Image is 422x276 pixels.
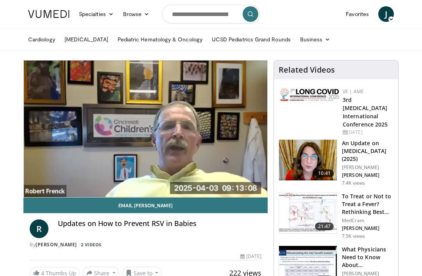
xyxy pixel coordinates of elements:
[315,169,334,177] span: 10:41
[343,129,392,136] div: [DATE]
[342,172,393,178] p: [PERSON_NAME]
[240,253,261,260] div: [DATE]
[343,88,364,95] a: VE | AME
[342,139,393,163] h3: An Update on [MEDICAL_DATA] (2025)
[378,6,394,22] a: J
[60,32,113,47] a: [MEDICAL_DATA]
[30,241,261,248] div: By
[74,6,118,22] a: Specialties
[280,88,339,101] img: a2792a71-925c-4fc2-b8ef-8d1b21aec2f7.png.150x105_q85_autocrop_double_scale_upscale_version-0.2.jpg
[207,32,295,47] a: UCSD Pediatrics Grand Rounds
[342,192,393,216] h3: To Treat or Not to Treat a Fever? Rethinking Best Practices for [MEDICAL_DATA] …
[113,32,207,47] a: Pediatric Hematology & Oncology
[78,242,104,248] a: 2 Videos
[342,225,393,231] p: [PERSON_NAME]
[118,6,154,22] a: Browse
[162,5,260,23] input: Search topics, interventions
[23,32,60,47] a: Cardiology
[36,241,77,248] a: [PERSON_NAME]
[24,61,267,197] video-js: Video Player
[315,223,334,230] span: 21:47
[295,32,335,47] a: Business
[279,140,337,180] img: 48af3e72-e66e-47da-b79f-f02e7cc46b9b.png.150x105_q85_crop-smart_upscale.png
[23,198,268,213] a: Email [PERSON_NAME]
[279,193,337,233] img: 17417671-29c8-401a-9d06-236fa126b08d.150x105_q85_crop-smart_upscale.jpg
[342,164,393,171] p: [PERSON_NAME]
[342,217,393,224] p: MedCram
[342,180,365,186] p: 7.4K views
[279,139,393,186] a: 10:41 An Update on [MEDICAL_DATA] (2025) [PERSON_NAME] [PERSON_NAME] 7.4K views
[58,219,261,228] h4: Updates on How to Prevent RSV in Babies
[28,10,70,18] img: VuMedi Logo
[279,192,393,239] a: 21:47 To Treat or Not to Treat a Fever? Rethinking Best Practices for [MEDICAL_DATA] … MedCram [P...
[279,65,335,75] h4: Related Videos
[343,96,388,128] a: 3rd [MEDICAL_DATA] International Conference 2025
[341,6,374,22] a: Favorites
[342,246,393,269] h3: What Physicians Need to Know About [MEDICAL_DATA], [MEDICAL_DATA], and RSV?
[342,233,365,239] p: 7.5K views
[30,219,48,238] a: R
